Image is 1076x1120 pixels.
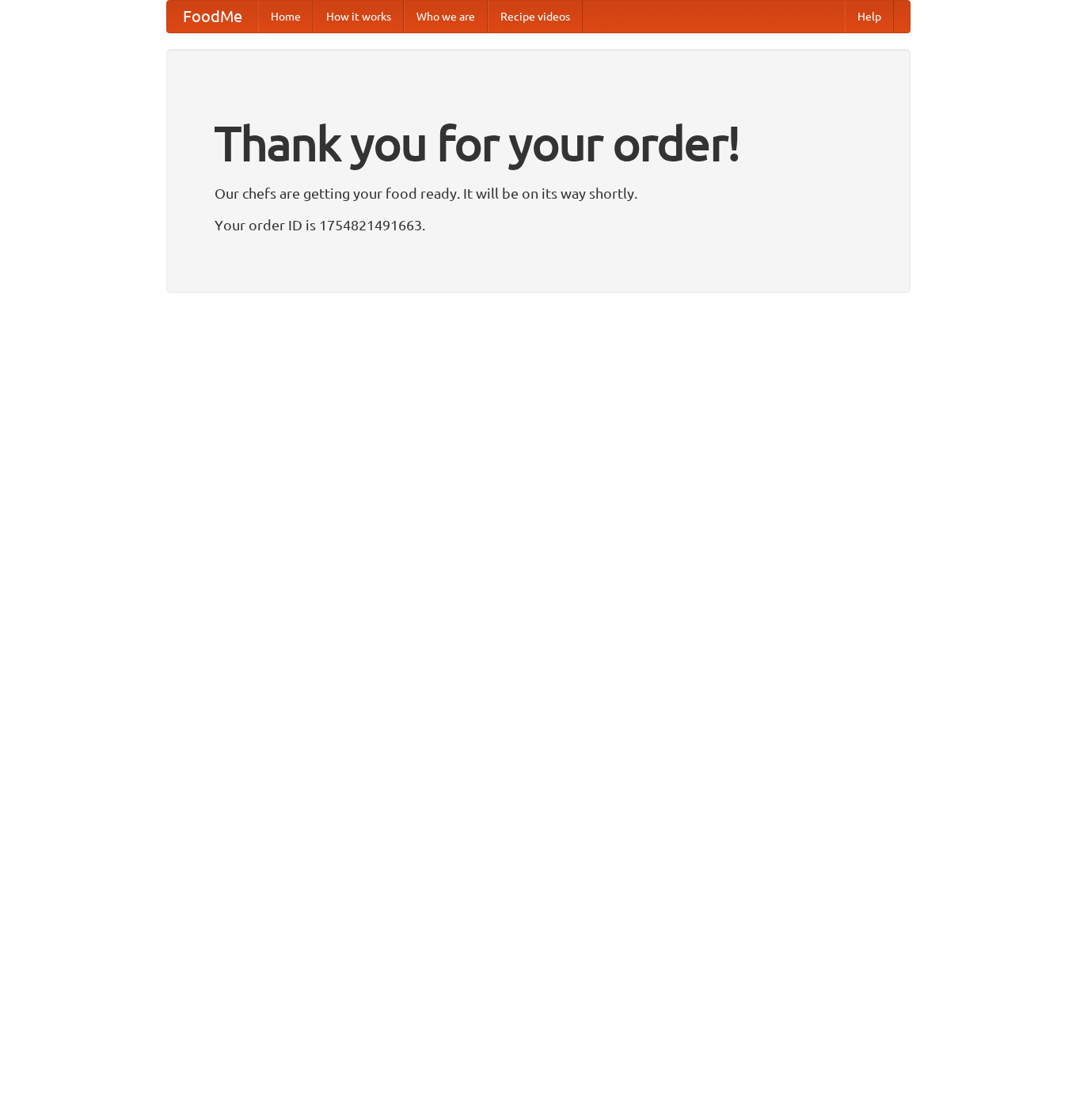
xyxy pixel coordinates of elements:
a: Who we are [404,1,488,32]
h1: Thank you for your order! [215,105,862,181]
p: Our chefs are getting your food ready. It will be on its way shortly. [215,181,862,205]
a: FoodMe [167,1,258,32]
a: Home [258,1,314,32]
a: How it works [314,1,404,32]
a: Recipe videos [488,1,583,32]
p: Your order ID is 1754821491663. [215,213,862,237]
a: Help [845,1,894,32]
